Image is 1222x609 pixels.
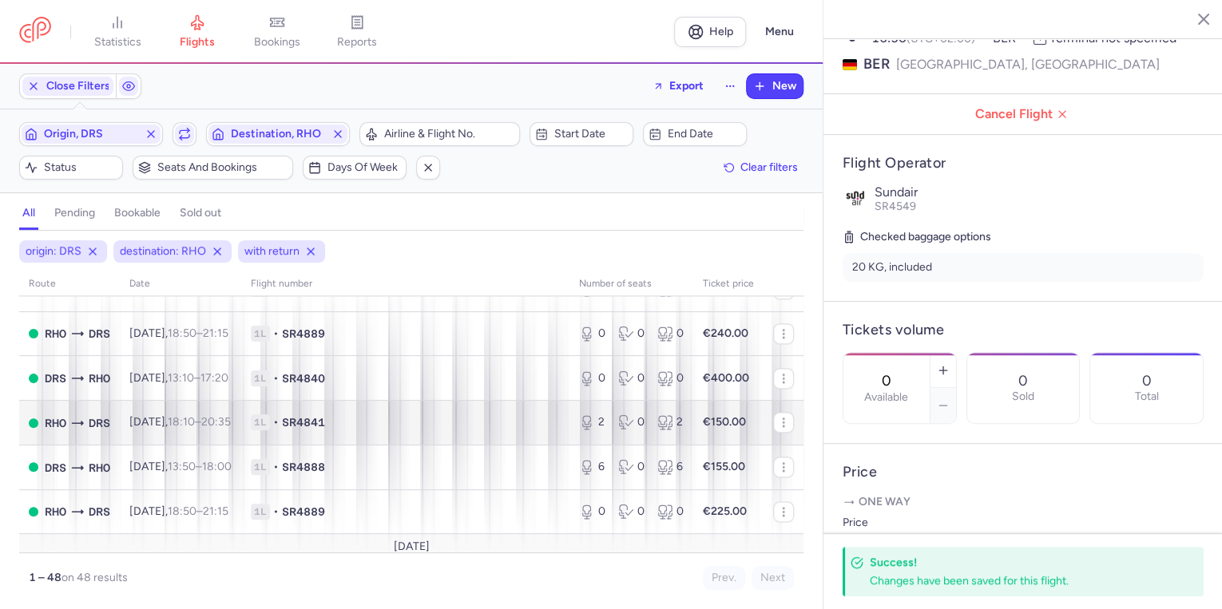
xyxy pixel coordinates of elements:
[203,504,228,518] time: 21:15
[863,54,890,74] span: BER
[843,321,1204,339] h4: Tickets volume
[337,35,377,49] span: reports
[254,35,300,49] span: bookings
[657,504,684,520] div: 0
[89,459,110,477] span: Diagoras, Ródos, Greece
[618,459,645,475] div: 0
[703,371,749,385] strong: €400.00
[1142,373,1152,389] p: 0
[45,370,66,387] span: Dresden Airport, Dresden, Germany
[843,185,868,211] img: Sundair logo
[273,504,279,520] span: •
[45,459,66,477] span: DRS
[693,272,764,296] th: Ticket price
[180,206,221,220] h4: sold out
[251,370,270,386] span: 1L
[1135,390,1159,403] p: Total
[20,74,116,98] button: Close Filters
[870,573,1168,588] div: Changes have been saved for this flight.
[740,161,798,173] span: Clear filters
[747,74,803,98] button: New
[89,503,110,520] span: Dresden Airport, Dresden, Germany
[843,227,1204,247] h5: Checked baggage options
[282,459,325,475] span: SR4888
[168,371,194,385] time: 13:10
[19,272,120,296] th: route
[120,243,206,259] span: destination: RHO
[45,414,66,432] span: Diagoras, Ródos, Greece
[703,415,746,429] strong: €150.00
[89,370,110,387] span: Diagoras, Ródos, Greece
[1018,373,1028,389] p: 0
[359,122,520,146] button: Airline & Flight No.
[384,128,514,140] span: Airline & Flight No.
[657,326,684,342] div: 0
[251,504,270,520] span: 1L
[643,122,747,146] button: End date
[756,17,803,47] button: Menu
[1012,390,1034,403] p: Sold
[19,122,163,146] button: Origin, DRS
[129,504,228,518] span: [DATE],
[674,17,746,47] a: Help
[875,185,1204,200] p: Sundair
[168,326,196,340] time: 18:50
[864,391,908,404] label: Available
[19,156,123,180] button: Status
[45,503,66,520] span: Diagoras, Ródos, Greece
[303,156,407,180] button: Days of week
[54,206,95,220] h4: pending
[657,414,684,430] div: 2
[89,325,110,342] span: Dresden Airport, Dresden, Germany
[94,35,141,49] span: statistics
[579,370,605,386] div: 0
[394,540,430,553] span: [DATE]
[26,243,81,259] span: origin: DRS
[180,35,215,49] span: flights
[618,504,645,520] div: 0
[618,326,645,342] div: 0
[129,415,231,429] span: [DATE],
[843,513,1018,532] label: Price
[579,414,605,430] div: 2
[896,54,1160,74] span: [GEOGRAPHIC_DATA], [GEOGRAPHIC_DATA]
[22,206,35,220] h4: all
[241,272,569,296] th: Flight number
[237,14,317,49] a: bookings
[669,80,704,92] span: Export
[168,504,196,518] time: 18:50
[657,459,684,475] div: 6
[273,459,279,475] span: •
[168,504,228,518] span: –
[843,154,1204,172] h4: Flight Operator
[282,414,325,430] span: SR4841
[251,326,270,342] span: 1L
[703,460,745,473] strong: €155.00
[168,415,195,429] time: 18:10
[579,504,605,520] div: 0
[703,566,745,590] button: Prev.
[668,128,741,140] span: End date
[29,418,38,428] span: OPEN
[206,122,350,146] button: Destination, RHO
[703,326,748,340] strong: €240.00
[168,460,196,473] time: 13:50
[251,414,270,430] span: 1L
[875,200,916,213] span: SR4549
[718,156,803,180] button: Clear filters
[870,555,1168,570] h4: Success!
[642,73,714,99] button: Export
[282,370,325,386] span: SR4840
[273,414,279,430] span: •
[114,206,161,220] h4: bookable
[168,415,231,429] span: –
[120,272,241,296] th: date
[569,272,693,296] th: number of seats
[200,371,228,385] time: 17:20
[129,371,228,385] span: [DATE],
[201,415,231,429] time: 20:35
[61,571,128,584] span: on 48 results
[579,326,605,342] div: 0
[530,122,633,146] button: Start date
[836,107,1210,121] span: Cancel Flight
